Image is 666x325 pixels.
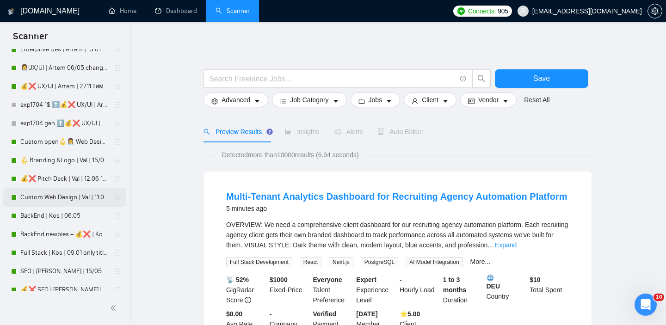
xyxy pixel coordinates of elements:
b: Expert [356,276,376,283]
button: folderJobscaret-down [351,92,401,107]
span: Full Stack Development [226,257,292,267]
a: Expand [495,241,517,249]
a: dashboardDashboard [155,7,197,15]
div: Total Spent [528,275,571,305]
span: Job Category [290,95,328,105]
iframe: Intercom live chat [635,294,657,316]
b: - [270,310,272,318]
a: Custom open🪝👩‍💼 Web Design | Artem 11/09 other start [20,133,108,151]
span: Advanced [222,95,250,105]
button: search [472,69,491,88]
b: - [400,276,402,283]
span: robot [377,129,384,135]
input: Search Freelance Jobs... [209,73,456,85]
span: double-left [110,303,119,313]
a: Enterprise Des | Artem | 13.01 [20,40,108,59]
span: notification [334,129,341,135]
span: info-circle [245,297,251,303]
span: caret-down [254,98,260,104]
div: Duration [441,275,485,305]
span: PostgreSQL [361,257,398,267]
a: exp1704 1$ ⬆️💰❌ UX/UI | Artem [20,96,108,114]
b: $0.00 [226,310,242,318]
span: info-circle [460,76,466,82]
div: 5 minutes ago [226,203,567,214]
span: holder [114,194,121,201]
span: Connects: [468,6,496,16]
span: holder [114,138,121,146]
span: Scanner [6,30,55,49]
span: Jobs [369,95,382,105]
button: setting [647,4,662,18]
span: holder [114,231,121,238]
span: Alerts [334,128,363,135]
a: 👩‍💼UX/UI | Artem 06/05 changed start [20,59,108,77]
a: exp1704 gen ⬆️💰❌ UX/UI | Artem [20,114,108,133]
span: setting [648,7,662,15]
span: holder [114,83,121,90]
b: DEU [487,275,526,290]
img: upwork-logo.png [457,7,465,15]
div: Country [485,275,528,305]
span: search [203,129,210,135]
span: caret-down [442,98,449,104]
span: 905 [498,6,508,16]
span: Save [533,73,550,84]
span: Client [422,95,438,105]
a: setting [647,7,662,15]
a: Custom Web Design | Val | 11.09 filters changed [20,188,108,207]
b: ⭐️ 5.00 [400,310,420,318]
div: Talent Preference [311,275,355,305]
a: 💰❌ Pitch Deck | Val | 12.06 16% view [20,170,108,188]
a: Full Stack | Kos | 09.01 only titles [20,244,108,262]
span: ... [487,241,493,249]
div: Hourly Load [398,275,441,305]
a: 🪝 Branding &Logo | Val | 15/05 added other end [20,151,108,170]
a: 💰❌ UX/UI | Artem | 27.11 тимчасово вимкнула [20,77,108,96]
span: Insights [285,128,319,135]
span: OVERVIEW: We need a comprehensive client dashboard for our recruiting agency automation platform.... [226,221,568,249]
b: Everyone [313,276,342,283]
div: OVERVIEW: We need a comprehensive client dashboard for our recruiting agency automation platform.... [226,220,569,250]
b: $ 10 [530,276,540,283]
button: idcardVendorcaret-down [460,92,517,107]
b: 📡 52% [226,276,249,283]
b: 1 to 3 months [443,276,467,294]
span: user [520,8,526,14]
a: homeHome [109,7,136,15]
span: holder [114,175,121,183]
span: holder [114,212,121,220]
span: Detected more than 10000 results (6.94 seconds) [216,150,365,160]
span: Preview Results [203,128,270,135]
span: holder [114,268,121,275]
span: Next.js [329,257,353,267]
span: area-chart [285,129,291,135]
span: holder [114,157,121,164]
button: userClientcaret-down [404,92,456,107]
img: logo [8,4,14,19]
button: barsJob Categorycaret-down [272,92,346,107]
a: More... [470,258,491,265]
a: searchScanner [216,7,250,15]
a: 💰❌ SEO | [PERSON_NAME] | 20.11 [20,281,108,299]
span: holder [114,286,121,294]
span: React [300,257,321,267]
div: Experience Level [354,275,398,305]
span: idcard [468,98,475,104]
span: holder [114,46,121,53]
span: holder [114,249,121,257]
span: folder [358,98,365,104]
b: Verified [313,310,337,318]
b: $ 1000 [270,276,288,283]
div: Fixed-Price [268,275,311,305]
a: BackEnd | Kos | 06.05 [20,207,108,225]
span: AI Model Integration [406,257,462,267]
a: SEO | [PERSON_NAME] | 15/05 [20,262,108,281]
span: user [412,98,418,104]
span: bars [280,98,286,104]
span: holder [114,101,121,109]
span: holder [114,64,121,72]
span: Vendor [478,95,499,105]
div: Tooltip anchor [265,128,274,136]
button: settingAdvancedcaret-down [203,92,268,107]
